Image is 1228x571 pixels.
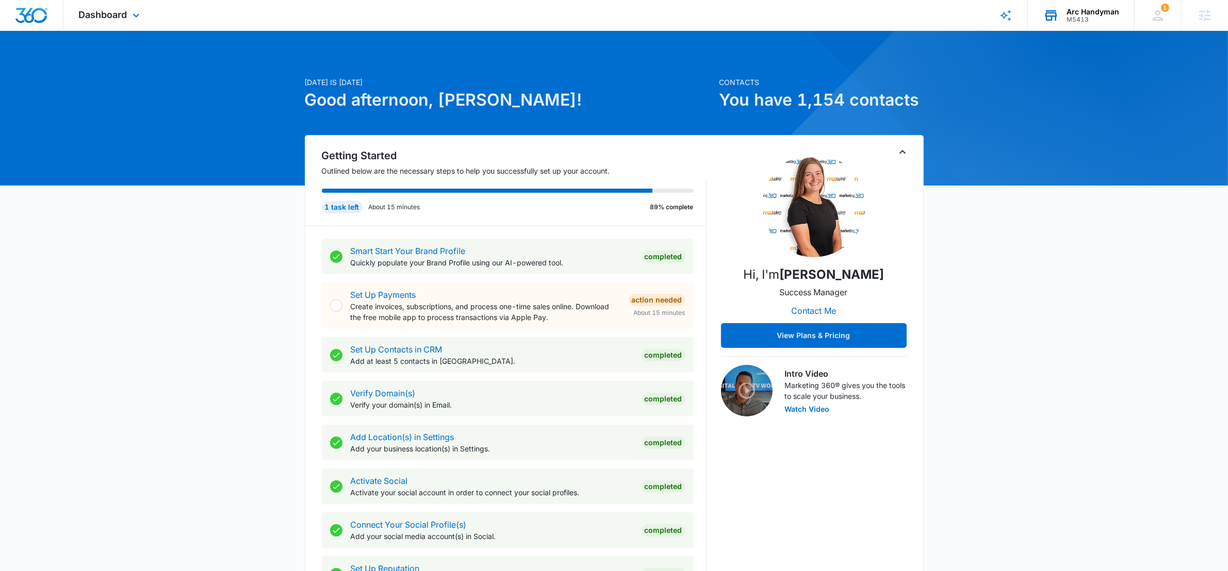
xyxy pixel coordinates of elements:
[779,267,884,282] strong: [PERSON_NAME]
[351,246,466,256] a: Smart Start Your Brand Profile
[629,294,685,306] div: Action Needed
[351,290,416,300] a: Set Up Payments
[79,9,127,20] span: Dashboard
[785,380,907,401] p: Marketing 360® gives you the tools to scale your business.
[781,298,846,323] button: Contact Me
[642,524,685,536] div: Completed
[39,61,92,68] div: Domain Overview
[351,399,633,410] p: Verify your domain(s) in Email.
[719,88,924,112] h1: You have 1,154 contacts
[642,250,685,263] div: Completed
[634,308,685,317] span: About 15 minutes
[29,16,51,25] div: v 4.0.24
[650,203,694,212] p: 89% complete
[642,393,685,405] div: Completed
[1067,16,1119,23] div: account id
[351,344,443,355] a: Set Up Contacts in CRM
[642,436,685,449] div: Completed
[351,356,633,366] p: Add at least 5 contacts in [GEOGRAPHIC_DATA].
[351,487,633,498] p: Activate your social account in order to connect your social profiles.
[305,77,713,88] p: [DATE] is [DATE]
[642,349,685,361] div: Completed
[1067,8,1119,16] div: account name
[17,27,25,35] img: website_grey.svg
[743,265,884,284] p: Hi, I'm
[351,257,633,268] p: Quickly populate your Brand Profile using our AI-powered tool.
[896,146,909,158] button: Toggle Collapse
[305,88,713,112] h1: Good afternoon, [PERSON_NAME]!
[785,406,830,413] button: Watch Video
[351,388,416,398] a: Verify Domain(s)
[762,154,865,257] img: Kinsey Smith
[351,531,633,542] p: Add your social media account(s) in Social.
[351,443,633,454] p: Add your business location(s) in Settings.
[351,519,467,530] a: Connect Your Social Profile(s)
[719,77,924,88] p: Contacts
[322,165,707,176] p: Outlined below are the necessary steps to help you successfully set up your account.
[322,201,363,213] div: 1 task left
[27,27,113,35] div: Domain: [DOMAIN_NAME]
[351,432,454,442] a: Add Location(s) in Settings
[721,323,907,348] button: View Plans & Pricing
[322,148,707,163] h2: Getting Started
[785,367,907,380] h3: Intro Video
[721,365,773,416] img: Intro Video
[103,60,111,68] img: tab_keywords_by_traffic_grey.svg
[642,480,685,493] div: Completed
[17,16,25,25] img: logo_orange.svg
[1161,4,1169,12] span: 1
[369,203,420,212] p: About 15 minutes
[1161,4,1169,12] div: notifications count
[114,61,174,68] div: Keywords by Traffic
[28,60,36,68] img: tab_domain_overview_orange.svg
[351,476,408,486] a: Activate Social
[780,286,848,298] p: Success Manager
[351,301,620,323] p: Create invoices, subscriptions, and process one-time sales online. Download the free mobile app t...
